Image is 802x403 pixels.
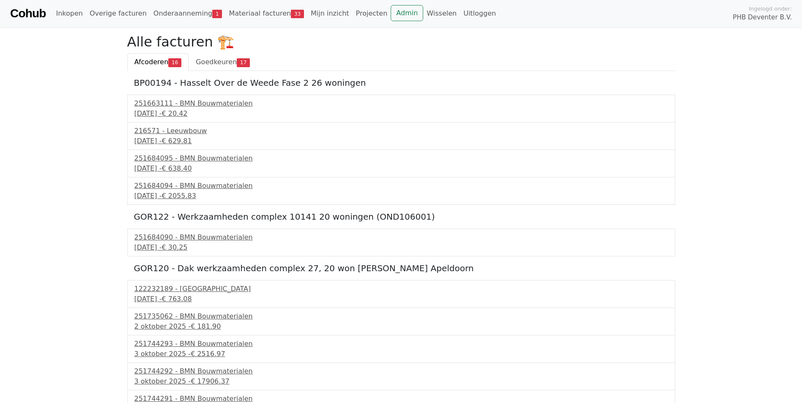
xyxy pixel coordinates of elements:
[212,10,222,18] span: 1
[733,13,792,22] span: PHB Deventer B.V.
[134,232,668,253] a: 251684090 - BMN Bouwmaterialen[DATE] -€ 30.25
[134,109,668,119] div: [DATE] -
[134,284,668,294] div: 122232189 - [GEOGRAPHIC_DATA]
[134,98,668,119] a: 251663111 - BMN Bouwmaterialen[DATE] -€ 20.42
[134,126,668,146] a: 216571 - Leeuwbouw[DATE] -€ 629.81
[168,58,181,67] span: 16
[134,321,668,332] div: 2 oktober 2025 -
[134,263,668,273] h5: GOR120 - Dak werkzaamheden complex 27, 20 won [PERSON_NAME] Apeldoorn
[134,311,668,321] div: 251735062 - BMN Bouwmaterialen
[134,349,668,359] div: 3 oktober 2025 -
[134,78,668,88] h5: BP00194 - Hasselt Over de Weede Fase 2 26 woningen
[134,163,668,174] div: [DATE] -
[134,366,668,387] a: 251744292 - BMN Bouwmaterialen3 oktober 2025 -€ 17906.37
[391,5,423,21] a: Admin
[460,5,499,22] a: Uitloggen
[134,284,668,304] a: 122232189 - [GEOGRAPHIC_DATA][DATE] -€ 763.08
[86,5,150,22] a: Overige facturen
[161,243,187,251] span: € 30.25
[307,5,353,22] a: Mijn inzicht
[127,53,189,71] a: Afcoderen16
[161,164,192,172] span: € 638.40
[161,192,196,200] span: € 2055.83
[150,5,226,22] a: Onderaanneming1
[134,294,668,304] div: [DATE] -
[134,181,668,201] a: 251684094 - BMN Bouwmaterialen[DATE] -€ 2055.83
[134,376,668,387] div: 3 oktober 2025 -
[237,58,250,67] span: 17
[134,153,668,174] a: 251684095 - BMN Bouwmaterialen[DATE] -€ 638.40
[134,181,668,191] div: 251684094 - BMN Bouwmaterialen
[191,377,230,385] span: € 17906.37
[134,58,169,66] span: Afcoderen
[134,339,668,349] div: 251744293 - BMN Bouwmaterialen
[423,5,460,22] a: Wisselen
[196,58,237,66] span: Goedkeuren
[10,3,46,24] a: Cohub
[189,53,257,71] a: Goedkeuren17
[52,5,86,22] a: Inkopen
[134,153,668,163] div: 251684095 - BMN Bouwmaterialen
[127,34,675,50] h2: Alle facturen 🏗️
[134,366,668,376] div: 251744292 - BMN Bouwmaterialen
[191,322,221,330] span: € 181.90
[134,339,668,359] a: 251744293 - BMN Bouwmaterialen3 oktober 2025 -€ 2516.97
[134,136,668,146] div: [DATE] -
[161,109,187,117] span: € 20.42
[134,242,668,253] div: [DATE] -
[225,5,307,22] a: Materiaal facturen33
[134,126,668,136] div: 216571 - Leeuwbouw
[134,98,668,109] div: 251663111 - BMN Bouwmaterialen
[134,191,668,201] div: [DATE] -
[291,10,304,18] span: 33
[134,311,668,332] a: 251735062 - BMN Bouwmaterialen2 oktober 2025 -€ 181.90
[749,5,792,13] span: Ingelogd onder:
[134,212,668,222] h5: GOR122 - Werkzaamheden complex 10141 20 woningen (OND106001)
[161,137,192,145] span: € 629.81
[353,5,391,22] a: Projecten
[161,295,192,303] span: € 763.08
[134,232,668,242] div: 251684090 - BMN Bouwmaterialen
[191,350,225,358] span: € 2516.97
